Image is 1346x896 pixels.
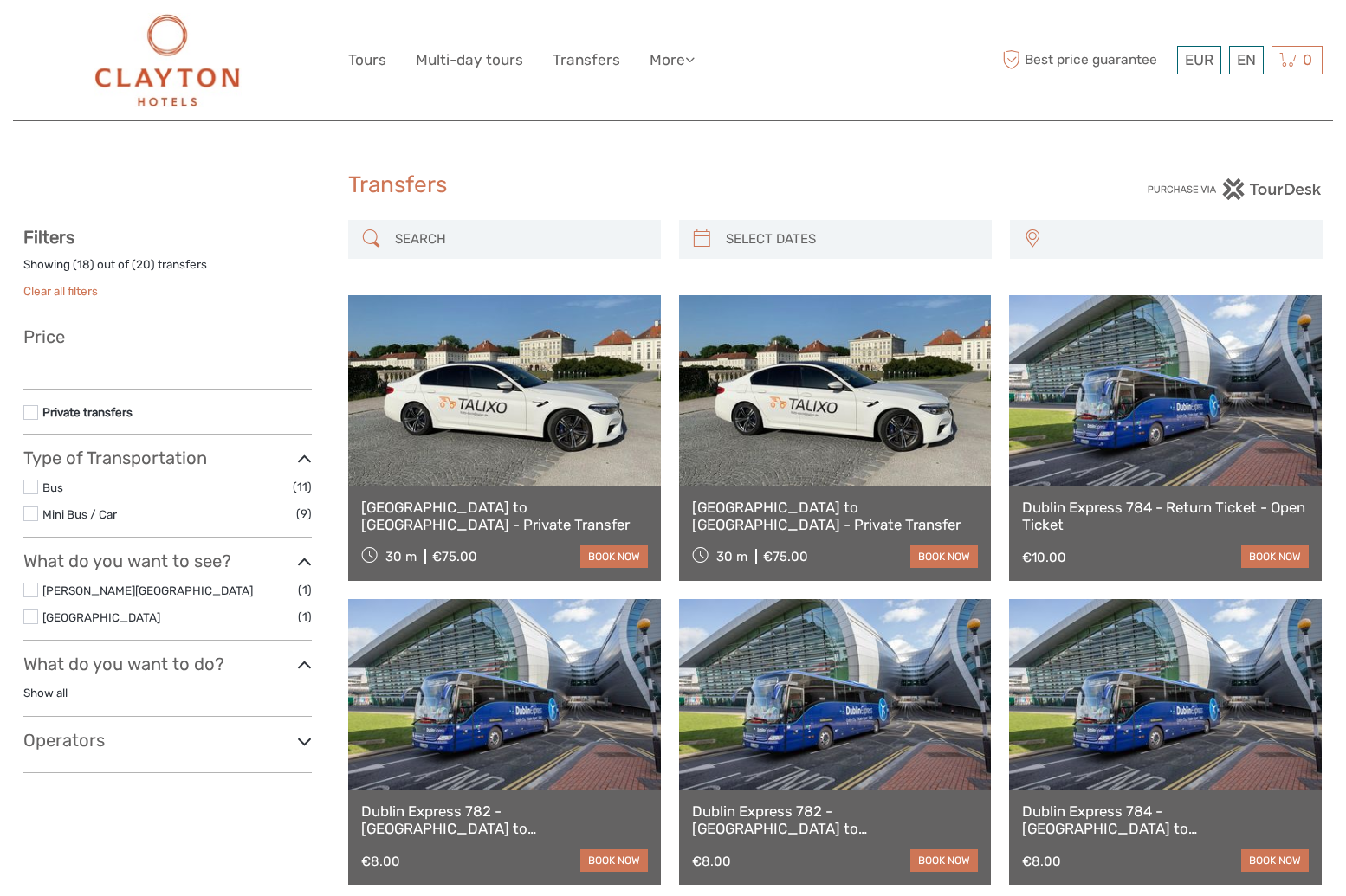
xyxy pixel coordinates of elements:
[298,580,312,600] span: (1)
[1022,854,1061,869] div: €8.00
[692,803,979,838] a: Dublin Express 782 - [GEOGRAPHIC_DATA] to [GEOGRAPHIC_DATA] - Single Ticket
[1241,545,1309,568] a: book now
[136,256,151,273] label: 20
[23,326,312,347] h3: Price
[385,549,417,564] span: 30 m
[42,405,133,419] a: Private transfers
[432,549,477,564] div: €75.00
[361,854,400,869] div: €8.00
[77,256,90,273] label: 18
[42,507,117,521] a: Mini Bus / Car
[910,545,978,568] a: book now
[23,227,74,248] strong: Filters
[1241,849,1309,872] a: book now
[23,448,312,468] h3: Type of Transportation
[1300,51,1315,68] span: 0
[388,224,652,255] input: SEARCH
[763,549,808,564] div: €75.00
[998,46,1173,74] span: Best price guarantee
[348,48,386,73] a: Tours
[1147,178,1323,200] img: PurchaseViaTourDesk.png
[42,583,253,597] a: [PERSON_NAME][GEOGRAPHIC_DATA]
[361,499,648,534] a: [GEOGRAPHIC_DATA] to [GEOGRAPHIC_DATA] - Private Transfer
[910,849,978,872] a: book now
[23,730,312,751] h3: Operators
[348,171,998,199] h1: Transfers
[293,477,312,497] span: (11)
[361,803,648,838] a: Dublin Express 782 - [GEOGRAPHIC_DATA] to [GEOGRAPHIC_DATA] - Single Ticket
[298,607,312,627] span: (1)
[692,499,979,534] a: [GEOGRAPHIC_DATA] to [GEOGRAPHIC_DATA] - Private Transfer
[1022,803,1309,838] a: Dublin Express 784 - [GEOGRAPHIC_DATA] to [GEOGRAPHIC_DATA] - Single Ticket
[580,849,648,872] a: book now
[23,284,98,298] a: Clear all filters
[42,610,160,624] a: [GEOGRAPHIC_DATA]
[716,549,747,564] span: 30 m
[23,654,312,674] h3: What do you want to do?
[580,545,648,568] a: book now
[1022,499,1309,534] a: Dublin Express 784 - Return Ticket - Open Ticket
[23,256,312,283] div: Showing ( ) out of ( ) transfers
[719,224,983,255] input: SELECT DATES
[1022,550,1066,565] div: €10.00
[296,504,312,524] span: (9)
[1229,46,1264,74] div: EN
[23,551,312,571] h3: What do you want to see?
[94,13,242,107] img: Clayton Hotels
[23,686,68,699] a: Show all
[650,48,695,73] a: More
[1185,51,1213,68] span: EUR
[416,48,523,73] a: Multi-day tours
[553,48,620,73] a: Transfers
[692,854,731,869] div: €8.00
[42,480,63,494] a: Bus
